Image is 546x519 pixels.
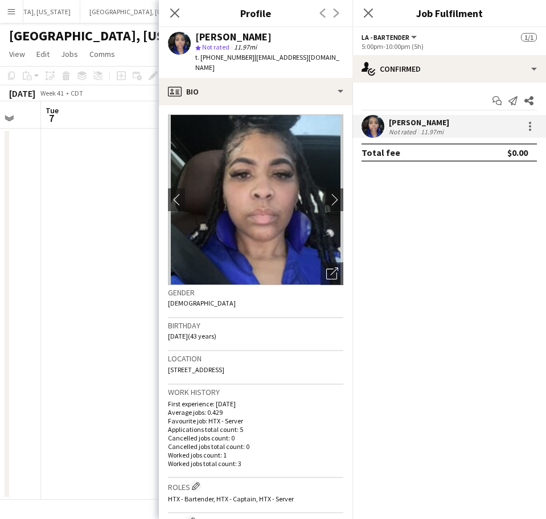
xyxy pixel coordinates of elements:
h3: Birthday [168,320,343,331]
div: 11.97mi [418,127,446,136]
span: | [EMAIL_ADDRESS][DOMAIN_NAME] [195,53,339,72]
a: Edit [32,47,54,61]
a: Jobs [56,47,83,61]
div: CDT [71,89,83,97]
p: Average jobs: 0.429 [168,408,343,417]
div: [PERSON_NAME] [389,117,449,127]
span: Jobs [61,49,78,59]
p: Cancelled jobs total count: 0 [168,442,343,451]
span: HTX - Bartender, HTX - Captain, HTX - Server [168,495,294,503]
div: Confirmed [352,55,546,83]
h3: Gender [168,287,343,298]
div: [PERSON_NAME] [195,32,272,42]
button: LA - Bartender [362,33,418,42]
span: Edit [36,49,50,59]
span: Not rated [202,43,229,51]
span: Comms [89,49,115,59]
div: $0.00 [507,147,528,158]
span: 7 [44,112,59,125]
span: View [9,49,25,59]
p: First experience: [DATE] [168,399,343,408]
span: [DATE] (43 years) [168,332,216,340]
span: t. [PHONE_NUMBER] [195,53,254,61]
p: Worked jobs count: 1 [168,451,343,459]
p: Worked jobs total count: 3 [168,459,343,468]
span: 1/1 [521,33,537,42]
h3: Work history [168,387,343,397]
span: LA - Bartender [362,33,409,42]
a: Comms [85,47,120,61]
h3: Profile [159,6,352,20]
div: Not rated [389,127,418,136]
h3: Job Fulfilment [352,6,546,20]
p: Cancelled jobs count: 0 [168,434,343,442]
p: Applications total count: 5 [168,425,343,434]
div: Bio [159,78,352,105]
span: Tue [46,105,59,116]
div: Total fee [362,147,400,158]
span: [DEMOGRAPHIC_DATA] [168,299,236,307]
span: Week 41 [38,89,66,97]
img: Crew avatar or photo [168,114,343,285]
p: Favourite job: HTX - Server [168,417,343,425]
div: 5:00pm-10:00pm (5h) [362,42,537,51]
h3: Roles [168,480,343,492]
span: 11.97mi [232,43,259,51]
a: View [5,47,30,61]
button: [GEOGRAPHIC_DATA], [US_STATE] [80,1,199,23]
span: [STREET_ADDRESS] [168,365,224,374]
div: [DATE] [9,88,35,99]
h3: Location [168,353,343,364]
div: Open photos pop-in [321,262,343,285]
h1: [GEOGRAPHIC_DATA], [US_STATE] [9,27,214,44]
